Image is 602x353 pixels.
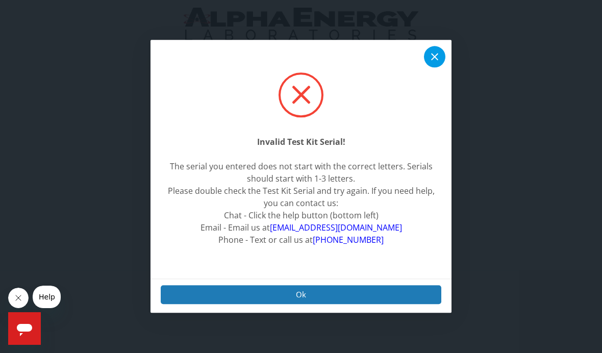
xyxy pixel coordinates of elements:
a: [PHONE_NUMBER] [313,234,384,245]
span: Chat - Click the help button (bottom left) Email - Email us at Phone - Text or call us at [200,210,402,245]
strong: Invalid Test Kit Serial! [257,136,345,147]
iframe: Close message [8,288,29,308]
iframe: Button to launch messaging window [8,312,41,345]
div: The serial you entered does not start with the correct letters. Serials should start with 1-3 let... [167,160,435,185]
a: [EMAIL_ADDRESS][DOMAIN_NAME] [270,222,402,233]
div: Please double check the Test Kit Serial and try again. If you need help, you can contact us: [167,185,435,209]
iframe: Message from company [33,286,61,308]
